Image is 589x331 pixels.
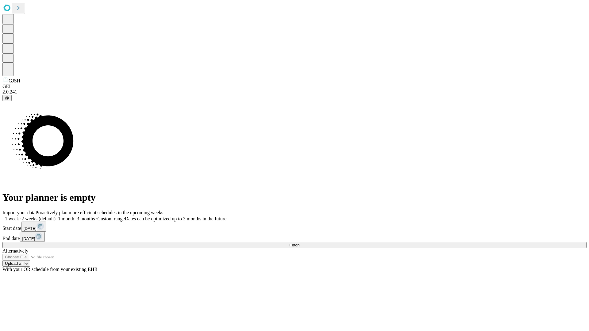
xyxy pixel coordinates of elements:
span: 1 week [5,216,19,221]
button: Upload a file [2,260,30,267]
div: Start date [2,222,587,232]
span: 3 months [77,216,95,221]
span: With your OR schedule from your existing EHR [2,267,98,272]
button: Fetch [2,242,587,248]
span: Dates can be optimized up to 3 months in the future. [125,216,228,221]
span: 2 weeks (default) [21,216,56,221]
h1: Your planner is empty [2,192,587,203]
span: Alternatively [2,248,28,253]
span: [DATE] [24,226,37,231]
span: GJSH [9,78,20,83]
div: End date [2,232,587,242]
div: 2.0.241 [2,89,587,95]
div: GEI [2,84,587,89]
span: [DATE] [22,236,35,241]
span: Fetch [289,243,299,247]
span: Import your data [2,210,36,215]
button: @ [2,95,12,101]
span: @ [5,96,9,100]
span: Proactively plan more efficient schedules in the upcoming weeks. [36,210,164,215]
span: 1 month [58,216,74,221]
button: [DATE] [20,232,45,242]
span: Custom range [97,216,125,221]
button: [DATE] [21,222,46,232]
